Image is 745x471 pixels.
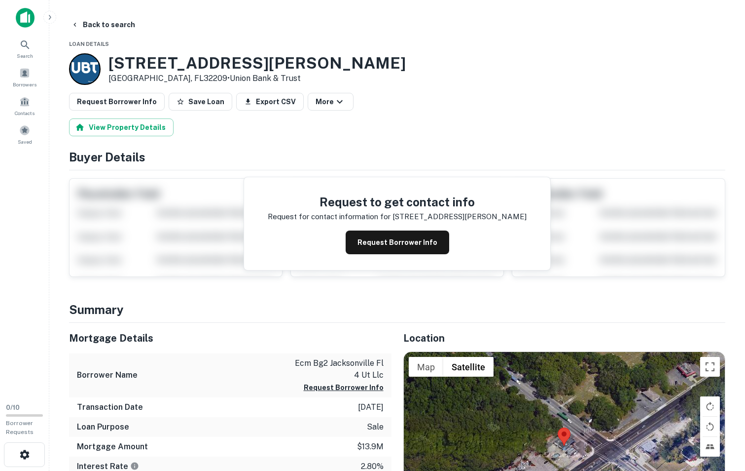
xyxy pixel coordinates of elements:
h5: Location [403,331,726,346]
a: Borrowers [3,64,46,90]
a: Saved [3,121,46,148]
h4: Buyer Details [69,148,725,166]
span: Contacts [15,109,35,117]
button: Back to search [67,16,139,34]
button: More [308,93,354,111]
p: [GEOGRAPHIC_DATA], FL32209 • [108,73,406,84]
p: $13.9m [357,441,384,453]
h4: Request to get contact info [268,193,527,211]
button: Request Borrower Info [69,93,165,111]
button: Toggle fullscreen view [700,357,720,377]
span: Loan Details [69,41,109,47]
h3: [STREET_ADDRESS][PERSON_NAME] [108,54,406,73]
a: Search [3,35,46,62]
span: Borrower Requests [6,420,34,435]
button: View Property Details [69,118,174,136]
p: sale [367,421,384,433]
button: Show satellite imagery [443,357,494,377]
span: Saved [18,138,32,146]
span: Search [17,52,33,60]
h6: Loan Purpose [77,421,129,433]
p: [DATE] [358,401,384,413]
h4: Summary [69,301,725,318]
svg: The interest rates displayed on the website are for informational purposes only and may be report... [130,462,139,471]
a: Union Bank & Trust [230,74,301,83]
iframe: Chat Widget [696,360,745,408]
span: Borrowers [13,80,36,88]
button: Request Borrower Info [304,382,384,393]
p: ecm bg2 jacksonville fl 4 ut llc [295,357,384,381]
a: Contacts [3,92,46,119]
button: Show street map [409,357,443,377]
button: Request Borrower Info [346,231,449,254]
p: [STREET_ADDRESS][PERSON_NAME] [392,211,527,223]
button: Rotate map counterclockwise [700,417,720,436]
h6: Mortgage Amount [77,441,148,453]
span: 0 / 10 [6,404,20,411]
button: Tilt map [700,437,720,457]
button: Save Loan [169,93,232,111]
p: Request for contact information for [268,211,390,223]
h5: Mortgage Details [69,331,391,346]
h6: Borrower Name [77,369,138,381]
h6: Transaction Date [77,401,143,413]
img: capitalize-icon.png [16,8,35,28]
button: Export CSV [236,93,304,111]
